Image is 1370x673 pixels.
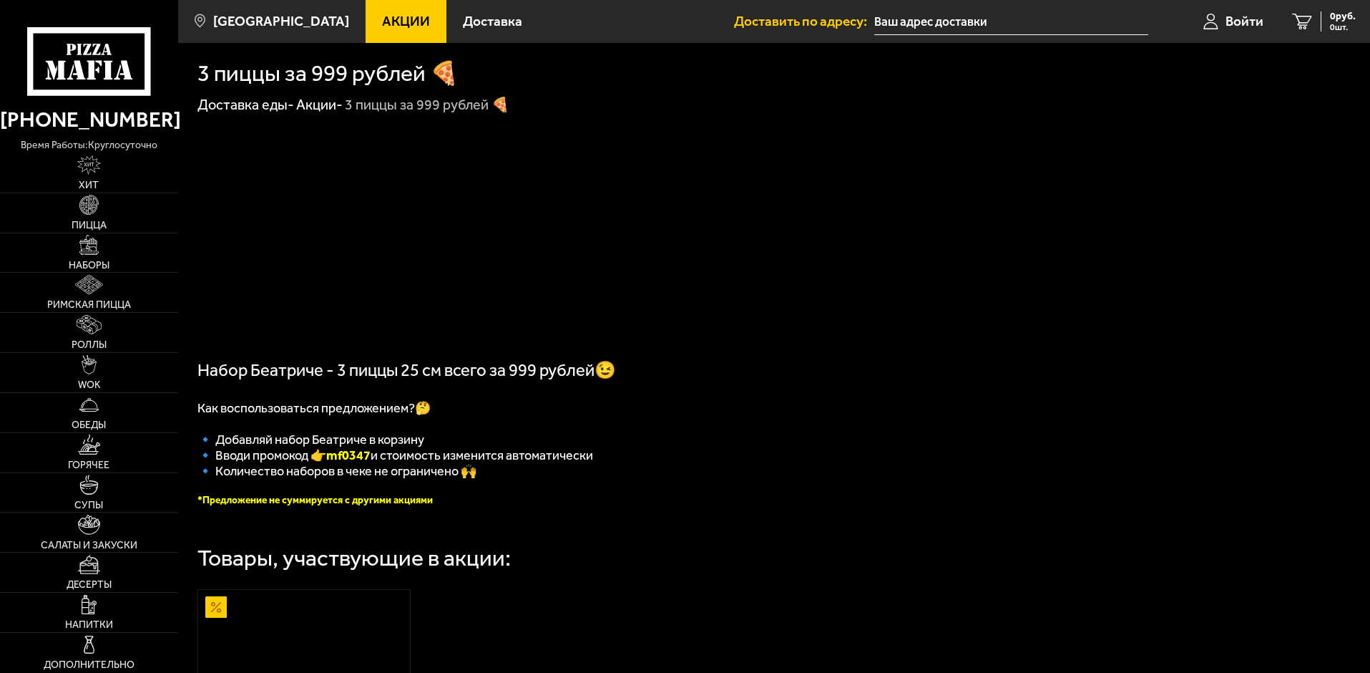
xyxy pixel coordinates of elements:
span: Салаты и закуски [41,541,137,551]
span: Наборы [69,261,109,271]
span: Десерты [67,580,112,590]
span: Войти [1225,14,1263,28]
h1: 3 пиццы за 999 рублей 🍕 [197,62,459,85]
img: Акционный [205,596,227,618]
font: *Предложение не суммируется с другими акциями [197,494,433,506]
span: Доставка [463,14,522,28]
span: Римская пицца [47,300,131,310]
span: Как воспользоваться предложением?🤔 [197,400,431,416]
span: Напитки [65,620,113,630]
span: [GEOGRAPHIC_DATA] [213,14,349,28]
span: Пицца [72,221,107,231]
a: Акции- [296,96,343,113]
span: Хит [79,180,99,190]
span: 0 шт. [1330,23,1356,32]
span: Акции [382,14,430,28]
span: 🔹 Добавляй набор Беатриче в корзину [197,432,424,447]
input: Ваш адрес доставки [874,9,1148,35]
div: 3 пиццы за 999 рублей 🍕 [345,96,509,115]
span: Супы [74,500,103,510]
span: Доставить по адресу: [734,14,874,28]
span: WOK [78,380,100,390]
span: Горячее [68,460,109,470]
span: 🔹 Вводи промокод 👉 и стоимость изменится автоматически [197,447,593,463]
a: Доставка еды- [197,96,294,113]
span: 🔹 Количество наборов в чеке не ограничено 🙌 [197,463,476,479]
span: Роллы [72,340,107,350]
span: 0 руб. [1330,11,1356,21]
span: Обеды [72,420,106,430]
span: Набор Беатриче - 3 пиццы 25 см всего за 999 рублей😉 [197,360,616,380]
span: Дополнительно [44,660,134,670]
div: Товары, участвующие в акции: [197,547,511,570]
b: mf0347 [326,447,371,463]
